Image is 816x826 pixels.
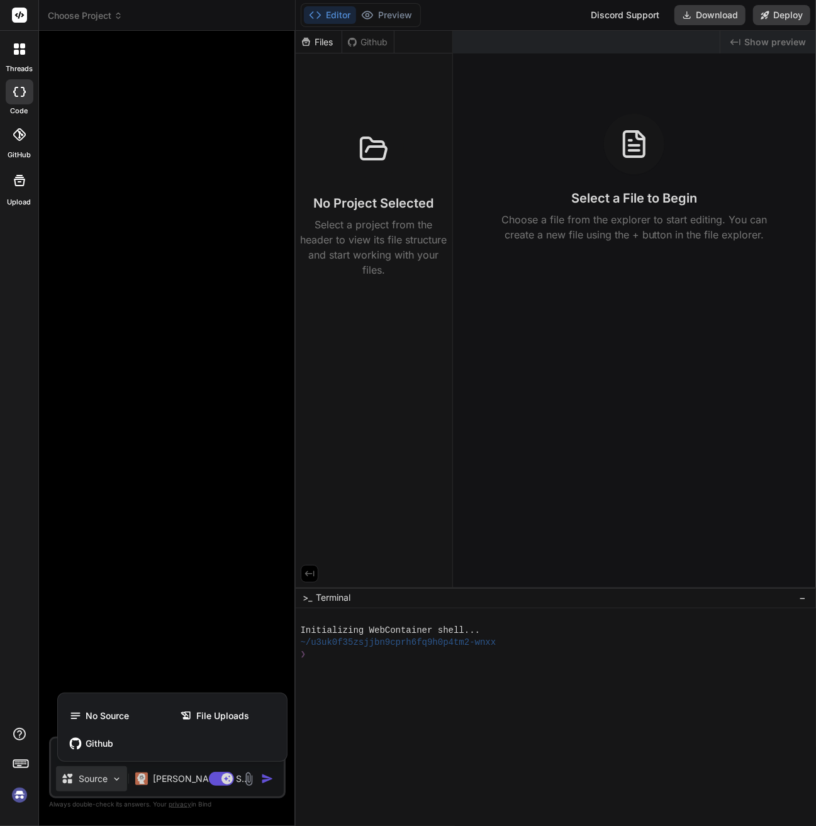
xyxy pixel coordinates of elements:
[6,64,33,74] label: threads
[86,737,113,750] span: Github
[9,784,30,806] img: signin
[11,106,28,116] label: code
[86,710,129,722] span: No Source
[8,150,31,160] label: GitHub
[8,197,31,208] label: Upload
[196,710,249,722] span: File Uploads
